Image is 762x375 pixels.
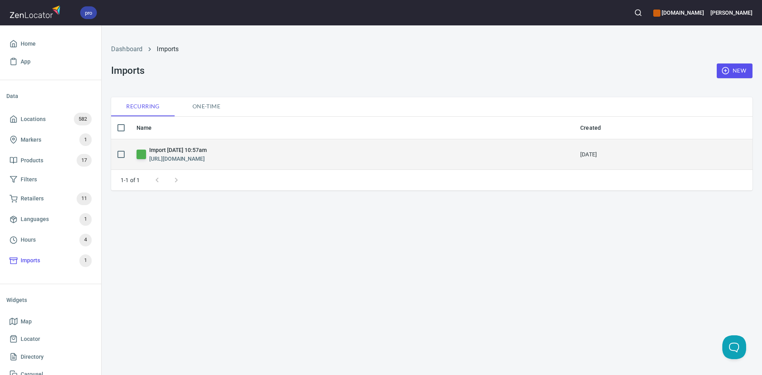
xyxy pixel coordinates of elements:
[21,256,40,265] span: Imports
[21,135,41,145] span: Markers
[6,188,95,209] a: Retailers11
[111,45,142,53] a: Dashboard
[157,45,179,53] a: Imports
[653,8,704,17] h6: [DOMAIN_NAME]
[21,57,31,67] span: App
[6,129,95,150] a: Markers1
[21,352,44,362] span: Directory
[653,4,704,21] div: Manage your apps
[6,209,95,230] a: Languages1
[121,176,140,184] p: 1-1 of 1
[149,154,207,163] h6: [URL][DOMAIN_NAME]
[6,348,95,366] a: Directory
[21,214,49,224] span: Languages
[21,334,40,344] span: Locator
[21,317,32,327] span: Map
[149,146,207,154] h6: Import [DATE] 10:57am
[111,65,144,76] h3: Imports
[710,8,752,17] h6: [PERSON_NAME]
[717,63,752,78] button: New
[6,290,95,310] li: Widgets
[79,135,92,144] span: 1
[6,250,95,271] a: Imports1
[79,256,92,265] span: 1
[10,3,63,20] img: zenlocator
[21,39,36,49] span: Home
[574,117,752,139] th: Created
[710,4,752,21] button: [PERSON_NAME]
[179,102,233,112] span: One-time
[6,35,95,53] a: Home
[80,6,97,19] div: pro
[21,235,36,245] span: Hours
[21,156,43,165] span: Products
[6,150,95,171] a: Products17
[77,194,92,203] span: 11
[80,9,97,17] span: pro
[137,150,146,159] button: color-4CAF50
[6,87,95,106] li: Data
[77,156,92,165] span: 17
[137,150,146,159] div: done
[629,4,647,21] button: Search
[79,235,92,244] span: 4
[116,102,170,112] span: Recurring
[580,150,597,158] div: [DATE]
[130,117,574,139] th: Name
[6,109,95,129] a: Locations582
[723,66,746,76] span: New
[6,230,95,250] a: Hours4
[21,175,37,185] span: Filters
[653,10,660,17] button: color-CE600E
[722,335,746,359] iframe: Help Scout Beacon - Open
[21,114,46,124] span: Locations
[6,330,95,348] a: Locator
[6,313,95,331] a: Map
[74,115,92,124] span: 582
[6,171,95,188] a: Filters
[6,53,95,71] a: App
[21,194,44,204] span: Retailers
[111,44,752,54] nav: breadcrumb
[79,215,92,224] span: 1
